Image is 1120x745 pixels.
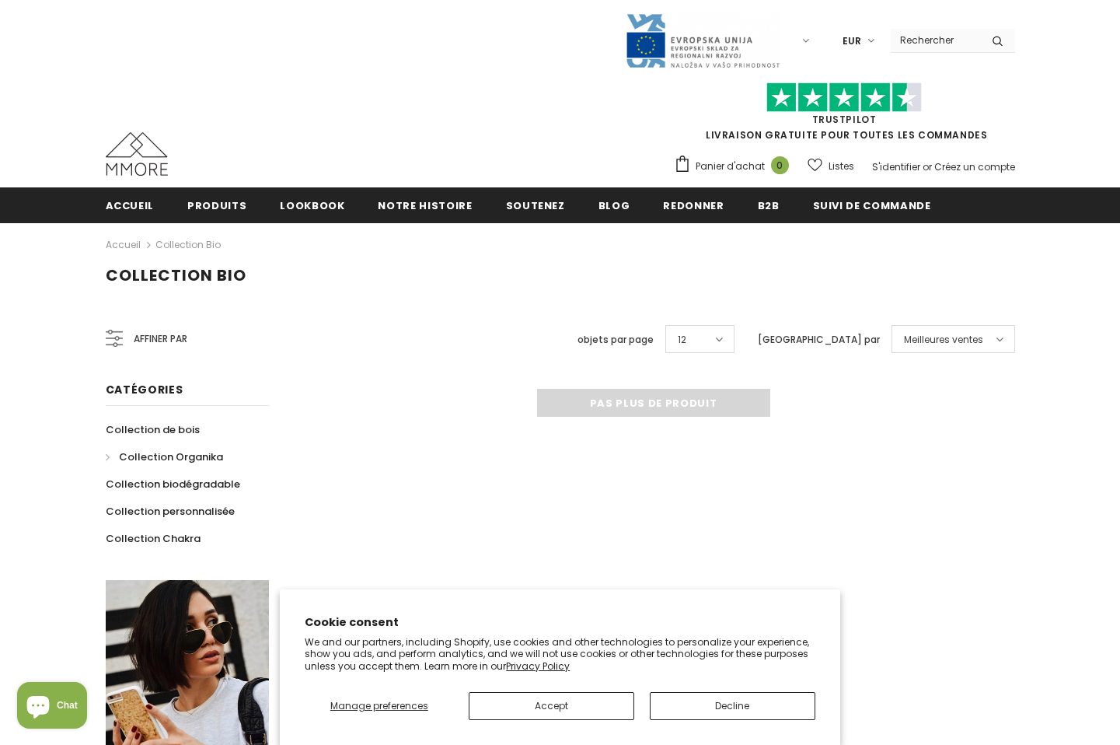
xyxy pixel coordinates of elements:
input: Search Site [891,29,980,51]
span: Lookbook [280,198,344,213]
span: EUR [843,33,861,49]
p: We and our partners, including Shopify, use cookies and other technologies to personalize your ex... [305,636,815,673]
a: Lookbook [280,187,344,222]
span: Meilleures ventes [904,332,983,348]
img: Faites confiance aux étoiles pilotes [766,82,922,113]
span: LIVRAISON GRATUITE POUR TOUTES LES COMMANDES [674,89,1015,142]
label: objets par page [577,332,654,348]
a: Suivi de commande [813,187,931,222]
a: Collection Chakra [106,525,201,552]
a: Panier d'achat 0 [674,155,797,178]
span: Produits [187,198,246,213]
span: Manage preferences [330,699,428,712]
span: Notre histoire [378,198,472,213]
span: 0 [771,156,789,174]
span: 12 [678,332,686,348]
span: soutenez [506,198,565,213]
span: Collection biodégradable [106,477,240,491]
span: Suivi de commande [813,198,931,213]
inbox-online-store-chat: Shopify online store chat [12,682,92,733]
span: Collection Chakra [106,531,201,546]
a: soutenez [506,187,565,222]
a: Collection personnalisée [106,498,235,525]
span: Accueil [106,198,155,213]
a: Blog [598,187,630,222]
a: Redonner [663,187,724,222]
a: Javni Razpis [625,33,780,47]
span: Collection de bois [106,422,200,437]
button: Accept [469,692,634,720]
a: B2B [758,187,780,222]
img: Cas MMORE [106,132,168,176]
span: B2B [758,198,780,213]
span: Collection Bio [106,264,246,286]
span: or [923,160,932,173]
span: Collection Organika [119,449,223,464]
span: Redonner [663,198,724,213]
span: Listes [829,159,854,174]
label: [GEOGRAPHIC_DATA] par [758,332,880,348]
a: Collection de bois [106,416,200,443]
a: Listes [808,152,854,180]
a: Collection Bio [155,238,221,251]
a: Collection Organika [106,443,223,470]
a: TrustPilot [812,113,877,126]
button: Decline [650,692,815,720]
a: Notre histoire [378,187,472,222]
span: Affiner par [134,331,187,348]
a: Accueil [106,187,155,222]
a: S'identifier [872,160,920,173]
img: Javni Razpis [625,12,780,69]
a: Collection biodégradable [106,470,240,498]
span: Catégories [106,382,183,397]
a: Créez un compte [934,160,1015,173]
a: Accueil [106,236,141,254]
span: Panier d'achat [696,159,765,174]
span: Collection personnalisée [106,504,235,519]
a: Produits [187,187,246,222]
h2: Cookie consent [305,614,815,631]
button: Manage preferences [305,692,453,720]
a: Privacy Policy [506,659,570,673]
span: Blog [598,198,630,213]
